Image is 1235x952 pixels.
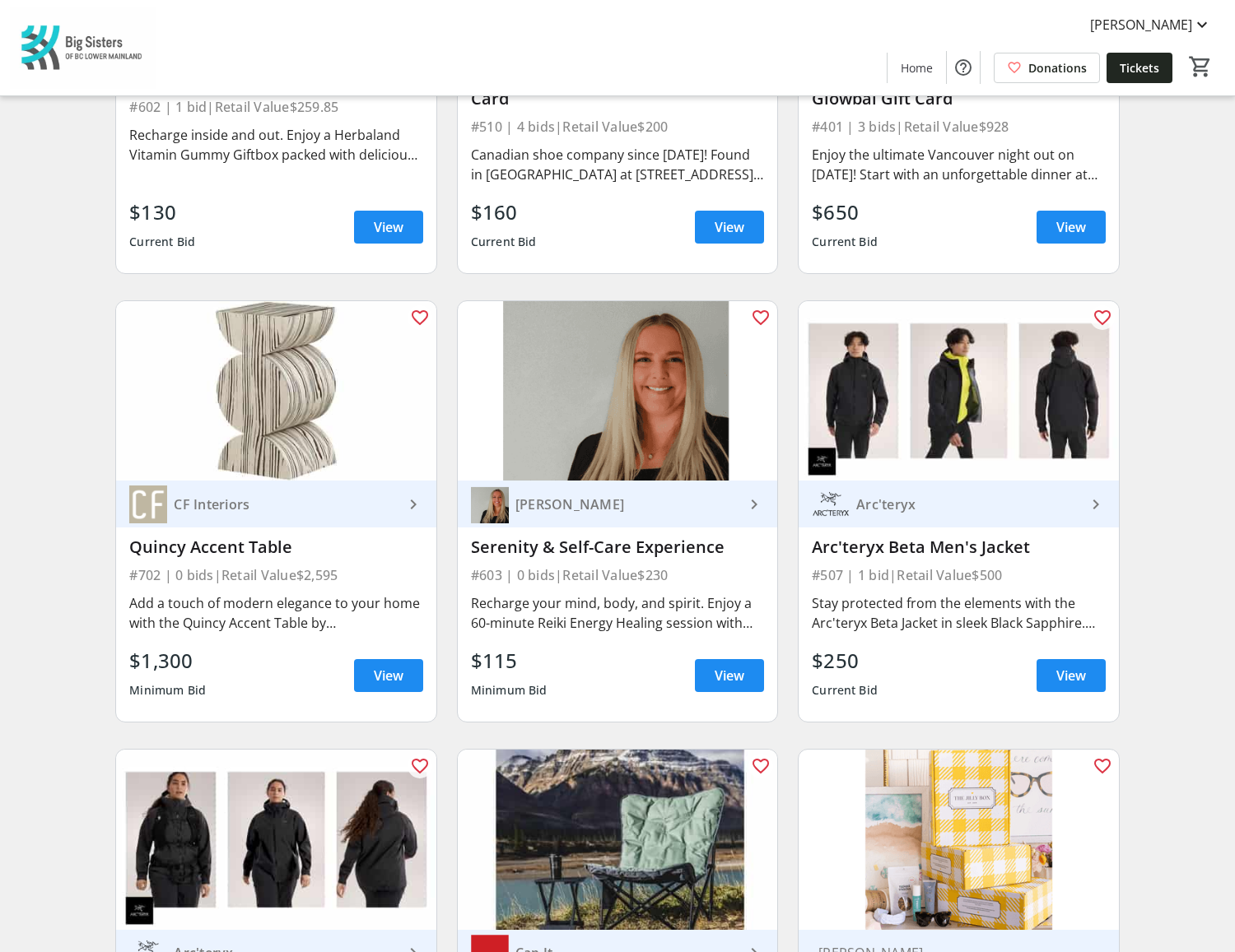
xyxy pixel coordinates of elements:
[1093,308,1112,327] mat-icon: favorite_outline
[695,211,764,244] a: View
[471,537,764,557] div: Serenity & Self-Care Experience
[129,564,422,587] div: #702 | 0 bids | Retail Value $2,595
[812,537,1105,557] div: Arc'teryx Beta Men's Jacket
[167,496,403,513] div: CF Interiors
[1090,15,1192,35] span: [PERSON_NAME]
[374,217,403,237] span: View
[850,496,1085,513] div: Arc'teryx
[116,750,436,929] img: Arc'teryx Beta Women's Jacket
[751,308,771,327] mat-icon: favorite_outline
[812,227,878,257] div: Current Bid
[812,646,878,676] div: $250
[471,593,764,633] div: Recharge your mind, body, and spirit. Enjoy a 60-minute Reiki Energy Healing session with [PERSON...
[509,496,744,513] div: [PERSON_NAME]
[812,593,1105,633] div: Stay protected from the elements with the Arc'teryx Beta Jacket in sleek Black Sapphire. Designed...
[10,7,156,89] img: Big Sisters of BC Lower Mainland's Logo
[129,197,195,227] div: $130
[471,197,537,227] div: $160
[1086,495,1106,514] mat-icon: keyboard_arrow_right
[374,666,403,685] span: View
[129,95,422,118] div: #602 | 1 bid | Retail Value $259.85
[947,51,980,84] button: Help
[1093,756,1112,776] mat-icon: favorite_outline
[901,59,933,77] span: Home
[1037,659,1106,692] a: View
[1028,59,1087,77] span: Donations
[410,756,430,776] mat-icon: favorite_outline
[1077,12,1225,38] button: [PERSON_NAME]
[129,485,167,523] img: CF Interiors
[471,564,764,587] div: #603 | 0 bids | Retail Value $230
[471,145,764,184] div: Canadian shoe company since [DATE]! Found in [GEOGRAPHIC_DATA] at [STREET_ADDRESS] we are your mo...
[129,125,422,165] div: Recharge inside and out. Enjoy a Herbaland Vitamin Gummy Giftbox packed with delicious supplement...
[1056,217,1086,237] span: View
[410,308,430,327] mat-icon: favorite_outline
[1120,59,1159,77] span: Tickets
[116,301,436,481] img: Quincy Accent Table
[471,115,764,138] div: #510 | 4 bids | Retail Value $200
[458,750,777,929] img: Kuma Heated Chairs
[471,485,509,523] img: Courtney Maier
[471,646,548,676] div: $115
[812,197,878,227] div: $650
[812,485,850,523] img: Arc'teryx
[1107,53,1172,83] a: Tickets
[129,676,206,705] div: Minimum Bid
[458,301,777,481] img: Serenity & Self-Care Experience
[458,481,777,527] a: Courtney Maier[PERSON_NAME]
[1056,666,1086,685] span: View
[129,646,206,676] div: $1,300
[471,676,548,705] div: Minimum Bid
[403,495,423,514] mat-icon: keyboard_arrow_right
[799,481,1118,527] a: Arc'teryxArc'teryx
[1186,52,1215,81] button: Cart
[354,211,423,244] a: View
[799,301,1118,481] img: Arc'teryx Beta Men's Jacket
[751,756,771,776] mat-icon: favorite_outline
[116,481,436,527] a: CF InteriorsCF Interiors
[888,53,946,83] a: Home
[695,659,764,692] a: View
[129,227,195,257] div: Current Bid
[1037,211,1106,244] a: View
[715,666,744,685] span: View
[744,495,764,514] mat-icon: keyboard_arrow_right
[812,115,1105,138] div: #401 | 3 bids | Retail Value $928
[812,676,878,705] div: Current Bid
[812,145,1105,184] div: Enjoy the ultimate Vancouver night out on [DATE]! Start with an unforgettable dinner at [GEOGRAPH...
[799,750,1118,929] img: The Winter Jilly Box
[129,593,422,633] div: Add a touch of modern elegance to your home with the Quincy Accent Table by [PERSON_NAME] Furnitu...
[994,53,1100,83] a: Donations
[715,217,744,237] span: View
[129,537,422,557] div: Quincy Accent Table
[812,564,1105,587] div: #507 | 1 bid | Retail Value $500
[471,227,537,257] div: Current Bid
[354,659,423,692] a: View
